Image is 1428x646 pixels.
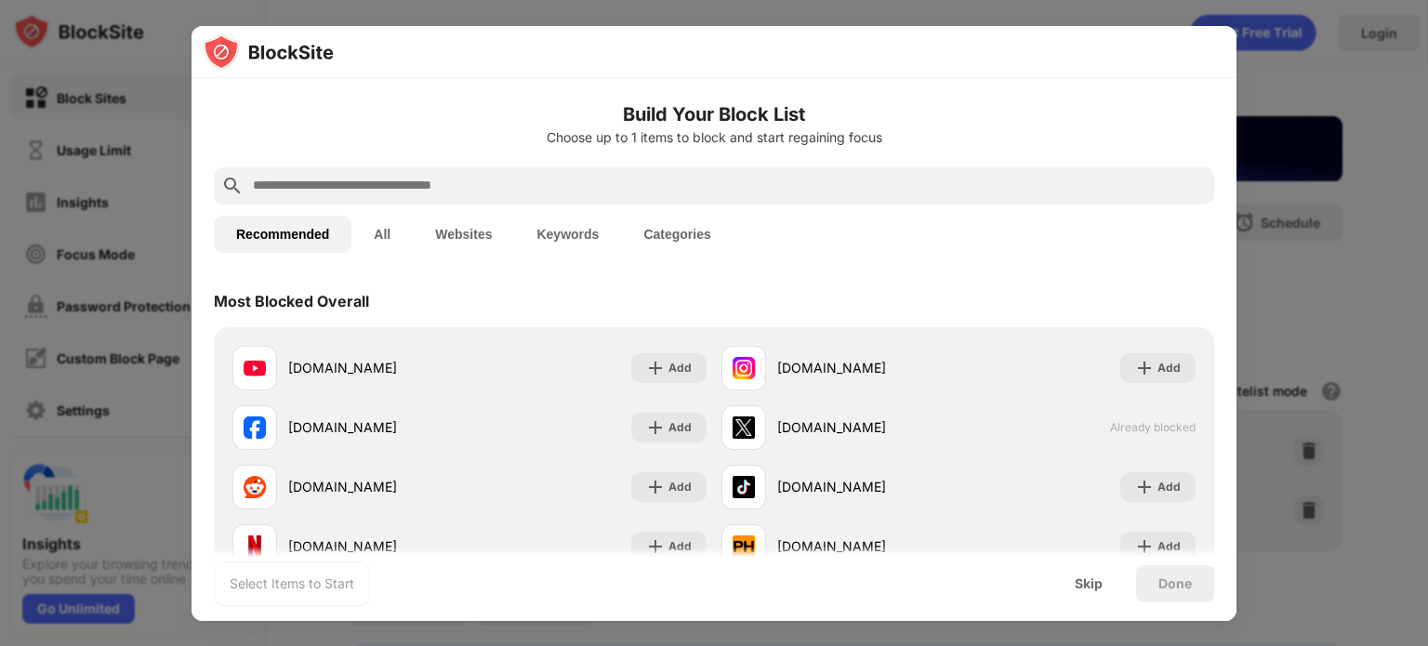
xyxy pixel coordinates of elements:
button: Keywords [514,216,621,253]
div: Choose up to 1 items to block and start regaining focus [214,130,1214,145]
div: [DOMAIN_NAME] [777,358,959,377]
div: [DOMAIN_NAME] [777,417,959,437]
div: Add [668,359,692,377]
div: Add [668,478,692,496]
img: favicons [244,476,266,498]
img: favicons [733,416,755,439]
span: Already blocked [1110,420,1196,434]
div: [DOMAIN_NAME] [288,417,469,437]
h6: Build Your Block List [214,100,1214,128]
button: All [351,216,413,253]
img: favicons [244,535,266,558]
button: Websites [413,216,514,253]
div: [DOMAIN_NAME] [777,477,959,496]
div: Done [1158,576,1192,591]
div: [DOMAIN_NAME] [777,536,959,556]
img: search.svg [221,175,244,197]
div: Add [1157,359,1181,377]
img: favicons [733,357,755,379]
img: favicons [244,357,266,379]
div: Add [1157,478,1181,496]
div: [DOMAIN_NAME] [288,477,469,496]
img: favicons [244,416,266,439]
div: [DOMAIN_NAME] [288,358,469,377]
div: Add [668,418,692,437]
img: favicons [733,535,755,558]
div: Add [1157,537,1181,556]
button: Categories [621,216,733,253]
div: Skip [1075,576,1103,591]
div: [DOMAIN_NAME] [288,536,469,556]
img: favicons [733,476,755,498]
div: Add [668,537,692,556]
div: Most Blocked Overall [214,292,369,310]
div: Select Items to Start [230,574,354,593]
button: Recommended [214,216,351,253]
img: logo-blocksite.svg [203,33,334,71]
